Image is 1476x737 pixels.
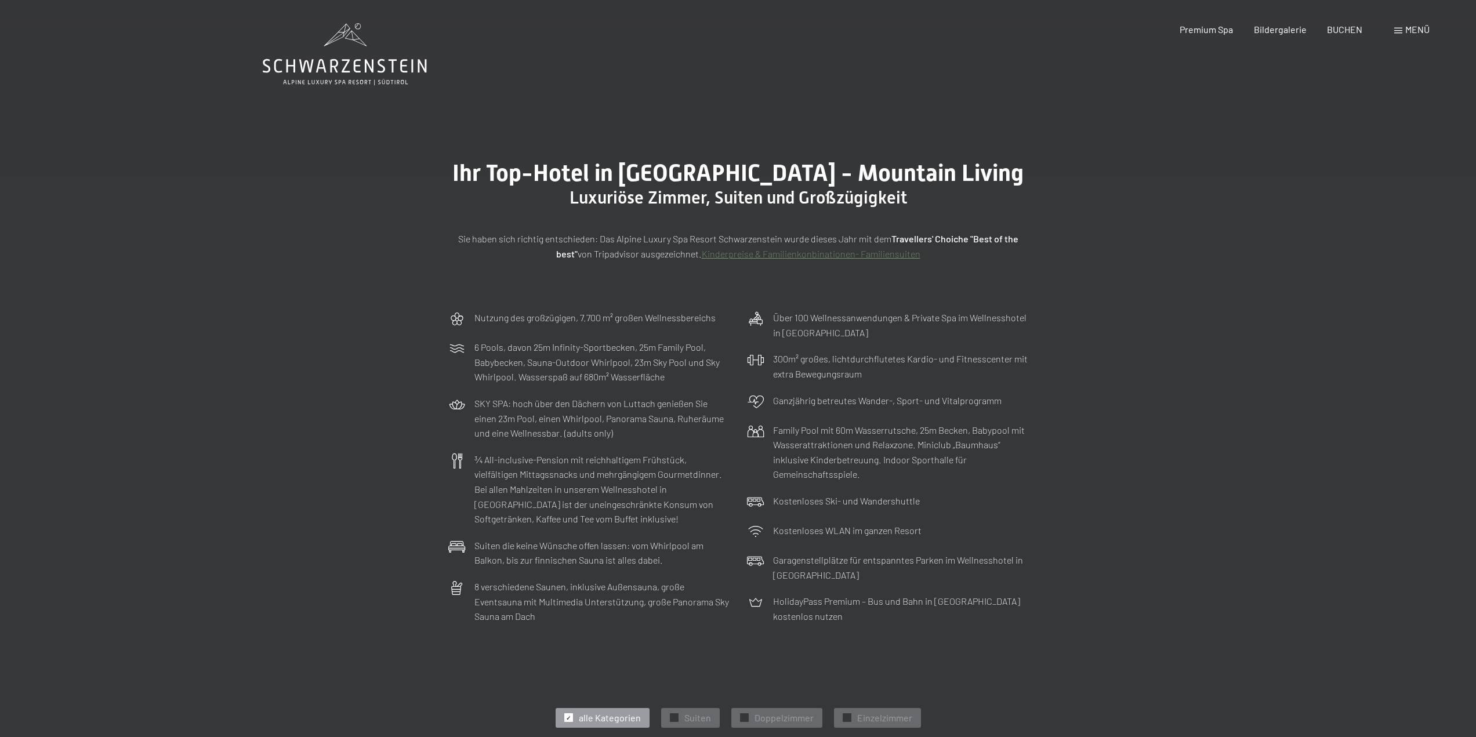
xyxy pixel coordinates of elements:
a: Bildergalerie [1254,24,1307,35]
p: Family Pool mit 60m Wasserrutsche, 25m Becken, Babypool mit Wasserattraktionen und Relaxzone. Min... [773,423,1028,482]
a: BUCHEN [1327,24,1362,35]
p: Sie haben sich richtig entschieden: Das Alpine Luxury Spa Resort Schwarzenstein wurde dieses Jahr... [448,231,1028,261]
p: Über 100 Wellnessanwendungen & Private Spa im Wellnesshotel in [GEOGRAPHIC_DATA] [773,310,1028,340]
span: Einzelzimmer [857,711,912,724]
a: Kinderpreise & Familienkonbinationen- Familiensuiten [702,248,920,259]
span: Suiten [684,711,711,724]
span: Ihr Top-Hotel in [GEOGRAPHIC_DATA] - Mountain Living [452,159,1024,187]
span: ✓ [566,714,571,722]
p: SKY SPA: hoch über den Dächern von Luttach genießen Sie einen 23m Pool, einen Whirlpool, Panorama... [474,396,730,441]
span: alle Kategorien [579,711,641,724]
p: Suiten die keine Wünsche offen lassen: vom Whirlpool am Balkon, bis zur finnischen Sauna ist alle... [474,538,730,568]
span: Menü [1405,24,1430,35]
p: Kostenloses WLAN im ganzen Resort [773,523,922,538]
span: ✓ [672,714,676,722]
span: Luxuriöse Zimmer, Suiten und Großzügigkeit [570,187,907,208]
p: HolidayPass Premium – Bus und Bahn in [GEOGRAPHIC_DATA] kostenlos nutzen [773,594,1028,623]
span: ✓ [742,714,746,722]
strong: Travellers' Choiche "Best of the best" [556,233,1018,259]
p: ¾ All-inclusive-Pension mit reichhaltigem Frühstück, vielfältigen Mittagssnacks und mehrgängigem ... [474,452,730,527]
p: Kostenloses Ski- und Wandershuttle [773,493,920,509]
p: Ganzjährig betreutes Wander-, Sport- und Vitalprogramm [773,393,1002,408]
span: Doppelzimmer [755,711,814,724]
span: ✓ [844,714,849,722]
p: Nutzung des großzügigen, 7.700 m² großen Wellnessbereichs [474,310,716,325]
p: Garagenstellplätze für entspanntes Parken im Wellnesshotel in [GEOGRAPHIC_DATA] [773,553,1028,582]
a: Premium Spa [1180,24,1233,35]
p: 300m² großes, lichtdurchflutetes Kardio- und Fitnesscenter mit extra Bewegungsraum [773,351,1028,381]
p: 8 verschiedene Saunen, inklusive Außensauna, große Eventsauna mit Multimedia Unterstützung, große... [474,579,730,624]
p: 6 Pools, davon 25m Infinity-Sportbecken, 25m Family Pool, Babybecken, Sauna-Outdoor Whirlpool, 23... [474,340,730,384]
